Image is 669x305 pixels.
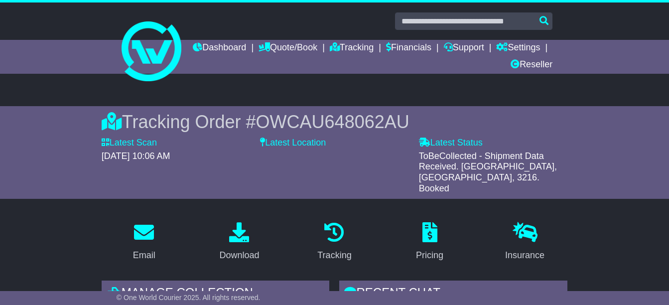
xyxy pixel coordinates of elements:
[259,40,317,57] a: Quote/Book
[213,219,266,266] a: Download
[133,249,155,262] div: Email
[102,151,170,161] span: [DATE] 10:06 AM
[419,151,557,193] span: ToBeCollected - Shipment Data Received. [GEOGRAPHIC_DATA], [GEOGRAPHIC_DATA], 3216. Booked
[127,219,162,266] a: Email
[317,249,351,262] div: Tracking
[444,40,484,57] a: Support
[419,138,483,149] label: Latest Status
[416,249,443,262] div: Pricing
[219,249,259,262] div: Download
[193,40,246,57] a: Dashboard
[386,40,431,57] a: Financials
[499,219,551,266] a: Insurance
[311,219,358,266] a: Tracking
[505,249,544,262] div: Insurance
[409,219,450,266] a: Pricing
[496,40,540,57] a: Settings
[330,40,374,57] a: Tracking
[117,294,261,302] span: © One World Courier 2025. All rights reserved.
[102,138,157,149] label: Latest Scan
[102,111,567,133] div: Tracking Order #
[511,57,552,74] a: Reseller
[260,138,326,149] label: Latest Location
[256,112,409,132] span: OWCAU648062AU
